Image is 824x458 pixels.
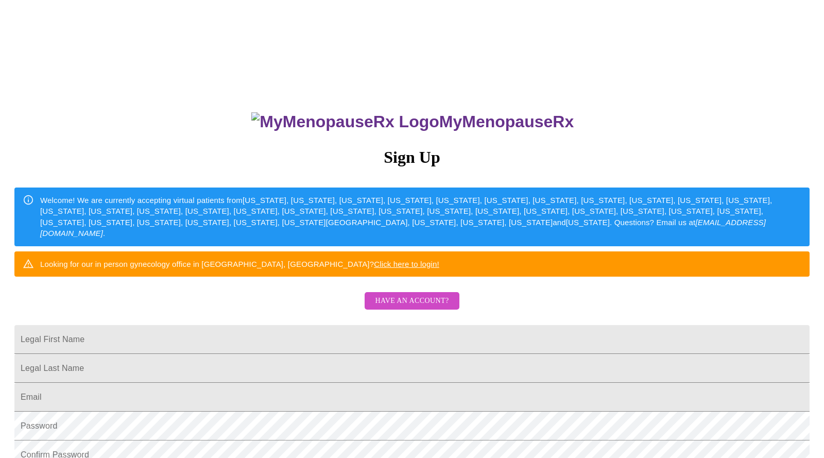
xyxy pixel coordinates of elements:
h3: MyMenopauseRx [16,112,810,131]
div: Welcome! We are currently accepting virtual patients from [US_STATE], [US_STATE], [US_STATE], [US... [40,191,801,243]
span: Have an account? [375,295,449,308]
a: Click here to login! [374,260,439,268]
img: MyMenopauseRx Logo [251,112,439,131]
div: Looking for our in person gynecology office in [GEOGRAPHIC_DATA], [GEOGRAPHIC_DATA]? [40,255,439,274]
a: Have an account? [362,303,461,312]
h3: Sign Up [14,148,810,167]
button: Have an account? [365,292,459,310]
